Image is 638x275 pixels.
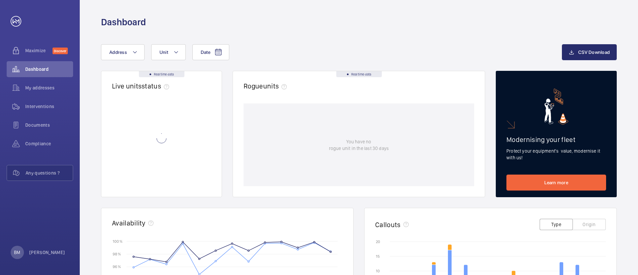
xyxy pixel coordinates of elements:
[506,135,606,144] h2: Modernising your fleet
[201,50,210,55] span: Date
[336,71,382,77] div: Real time data
[112,82,172,90] h2: Live units
[506,175,606,191] a: Learn more
[376,254,380,259] text: 15
[159,50,168,55] span: Unit
[151,44,186,60] button: Unit
[578,50,610,55] span: CSV Download
[506,148,606,161] p: Protect your equipment's value, modernise it with us!
[329,138,389,152] p: You have no rogue unit in the last 30 days
[142,82,172,90] span: status
[26,170,73,176] span: Any questions ?
[540,219,573,230] button: Type
[263,82,290,90] span: units
[112,219,146,227] h2: Availability
[562,44,617,60] button: CSV Download
[113,252,121,256] text: 98 %
[25,47,53,54] span: Maximize
[101,44,145,60] button: Address
[573,219,606,230] button: Origin
[113,264,121,269] text: 96 %
[29,249,65,256] p: [PERSON_NAME]
[376,239,380,244] text: 20
[113,239,123,243] text: 100 %
[192,44,229,60] button: Date
[14,249,20,256] p: BM
[244,82,289,90] h2: Rogue
[139,71,184,77] div: Real time data
[375,220,401,229] h2: Callouts
[25,103,73,110] span: Interventions
[25,122,73,128] span: Documents
[376,269,380,273] text: 10
[25,140,73,147] span: Compliance
[53,48,68,54] span: Discover
[109,50,127,55] span: Address
[25,66,73,72] span: Dashboard
[101,16,146,28] h1: Dashboard
[25,84,73,91] span: My addresses
[544,88,569,125] img: marketing-card.svg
